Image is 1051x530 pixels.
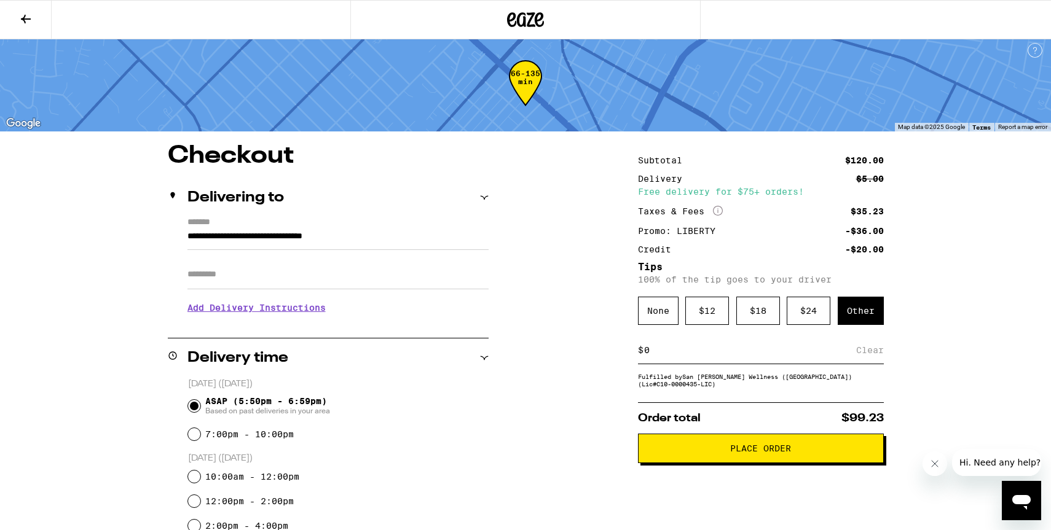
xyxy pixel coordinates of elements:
label: 12:00pm - 2:00pm [205,496,294,506]
span: $99.23 [841,413,884,424]
div: -$36.00 [845,227,884,235]
a: Report a map error [998,123,1047,130]
div: $ 12 [685,297,729,325]
div: None [638,297,679,325]
div: $ [638,337,644,364]
a: Open this area in Google Maps (opens a new window) [3,115,44,131]
div: Taxes & Fees [638,206,723,217]
div: Subtotal [638,156,691,165]
input: 0 [644,345,856,356]
div: Free delivery for $75+ orders! [638,187,884,196]
h1: Checkout [168,144,489,168]
div: -$20.00 [845,245,884,254]
div: $35.23 [851,207,884,216]
h2: Delivering to [187,190,284,205]
h5: Tips [638,262,884,272]
iframe: Button to launch messaging window [1002,481,1041,520]
div: Delivery [638,174,691,183]
h3: Add Delivery Instructions [187,294,489,322]
button: Place Order [638,434,884,463]
span: Map data ©2025 Google [898,123,965,130]
div: $5.00 [856,174,884,183]
div: Promo: LIBERTY [638,227,724,235]
span: ASAP (5:50pm - 6:59pm) [205,396,330,416]
iframe: Message from company [952,449,1041,476]
span: Place Order [730,444,791,453]
p: 100% of the tip goes to your driver [638,275,884,284]
p: [DATE] ([DATE]) [188,453,489,464]
div: $ 24 [787,297,830,325]
a: Terms [972,123,991,131]
div: Fulfilled by San [PERSON_NAME] Wellness ([GEOGRAPHIC_DATA]) (Lic# C10-0000435-LIC ) [638,373,884,388]
iframe: Close message [923,451,947,476]
div: Credit [638,245,680,254]
p: [DATE] ([DATE]) [188,378,489,390]
div: $ 18 [736,297,780,325]
div: $120.00 [845,156,884,165]
div: 66-135 min [509,69,542,115]
span: Based on past deliveries in your area [205,406,330,416]
h2: Delivery time [187,351,288,365]
label: 10:00am - 12:00pm [205,472,299,481]
span: Order total [638,413,701,424]
img: Google [3,115,44,131]
div: Clear [856,337,884,364]
label: 7:00pm - 10:00pm [205,429,294,439]
div: Other [838,297,884,325]
p: We'll contact you at [PHONE_NUMBER] when we arrive [187,322,489,332]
